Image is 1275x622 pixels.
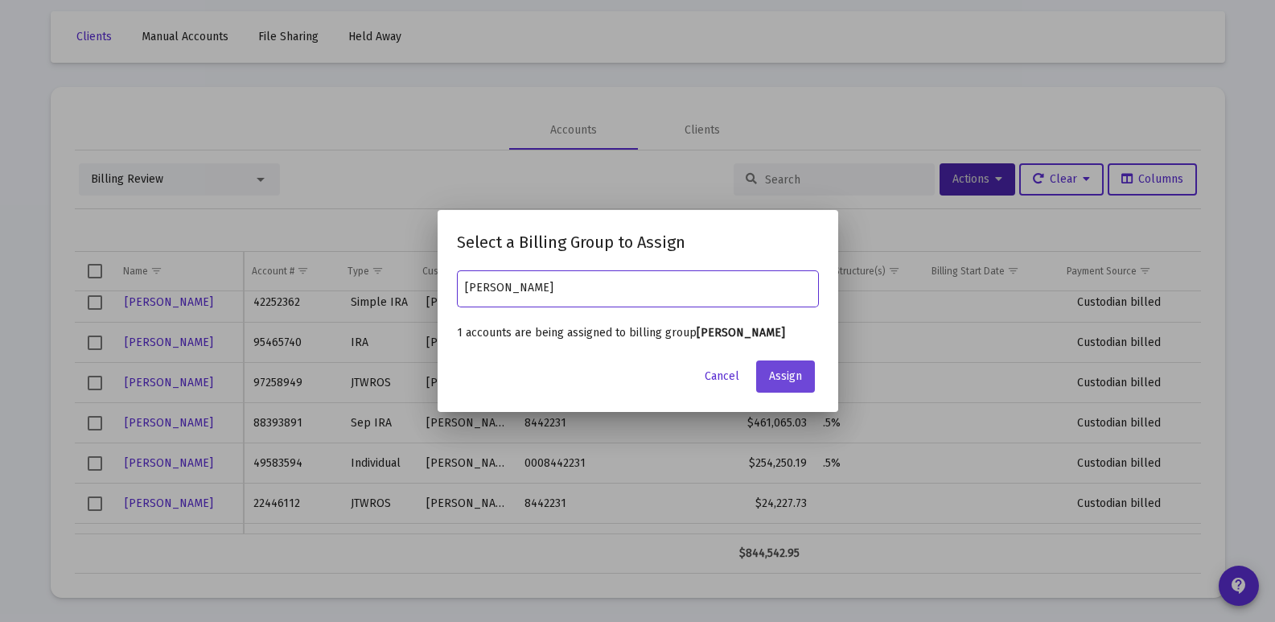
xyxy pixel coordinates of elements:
[457,229,819,255] h2: Select a Billing Group to Assign
[692,360,752,393] button: Cancel
[705,369,739,383] span: Cancel
[457,325,819,341] p: 1 accounts are being assigned to billing group
[756,360,815,393] button: Assign
[697,326,785,340] b: [PERSON_NAME]
[769,369,802,383] span: Assign
[465,282,810,295] input: Select a billing group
